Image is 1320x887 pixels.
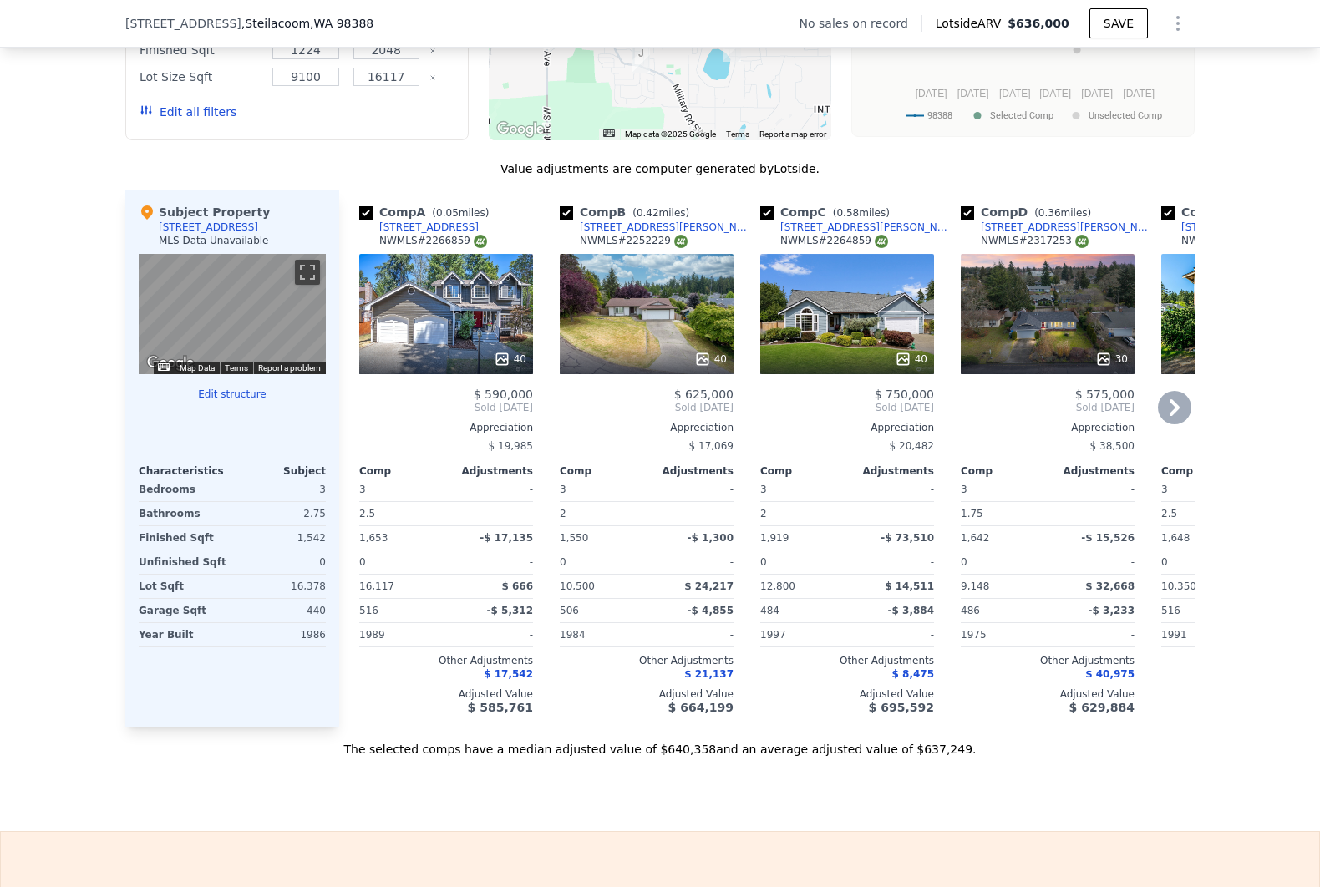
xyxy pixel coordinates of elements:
span: 1,550 [560,532,588,544]
div: Adjusted Value [359,687,533,701]
span: 1,648 [1161,532,1190,544]
span: [STREET_ADDRESS] [125,15,241,32]
div: [STREET_ADDRESS][PERSON_NAME] [780,220,954,234]
button: Clear [429,74,436,81]
div: Comp E [1161,204,1297,220]
span: 0 [760,556,767,568]
div: Comp A [359,204,495,220]
a: [STREET_ADDRESS][PERSON_NAME] [961,220,1155,234]
span: 10,500 [560,580,595,592]
div: NWMLS # 2317253 [981,234,1089,248]
span: 0.05 [436,207,459,219]
span: $ 21,137 [684,668,734,680]
button: Show Options [1161,7,1195,40]
span: -$ 3,884 [888,605,934,616]
span: , WA 98388 [310,17,373,30]
span: ( miles) [826,207,896,219]
button: Keyboard shortcuts [158,363,170,371]
div: 1986 [236,623,326,646]
div: 2 [760,502,844,525]
span: 1,642 [961,532,989,544]
div: 10919 107th St SW [632,45,650,73]
div: - [850,502,934,525]
span: 1,919 [760,532,789,544]
img: NWMLS Logo [474,235,487,248]
div: 1997 [760,623,844,646]
span: 0 [560,556,566,568]
div: Adjustments [446,464,533,478]
span: $ 585,761 [468,701,533,714]
div: - [650,478,734,501]
div: The selected comps have a median adjusted value of $640,358 and an average adjusted value of $637... [125,727,1195,758]
div: Value adjustments are computer generated by Lotside . [125,160,1195,177]
div: Comp [760,464,847,478]
div: - [1051,550,1135,574]
div: 40 [694,351,727,367]
span: 9,148 [961,580,989,592]
span: -$ 3,233 [1089,605,1135,616]
span: $ 17,069 [689,440,734,452]
button: Edit structure [139,388,326,401]
span: 516 [1161,605,1180,616]
div: Subject Property [139,204,270,220]
div: NWMLS # 2264859 [780,234,888,248]
button: Toggle fullscreen view [295,260,320,285]
span: 486 [961,605,980,616]
div: Adjusted Value [560,687,734,701]
span: -$ 17,135 [480,532,533,544]
div: 2.5 [359,502,443,525]
div: [STREET_ADDRESS] [379,220,479,234]
span: $ 695,592 [869,701,934,714]
div: - [850,623,934,646]
a: Open this area in Google Maps (opens a new window) [493,119,548,140]
div: Appreciation [760,421,934,434]
span: $636,000 [1008,17,1069,30]
div: 2.5 [1161,502,1245,525]
span: -$ 15,526 [1081,532,1135,544]
div: 1989 [359,623,443,646]
div: Comp [1161,464,1248,478]
div: 16,378 [236,575,326,598]
div: Other Adjustments [961,654,1135,667]
span: $ 664,199 [668,701,734,714]
div: 40 [895,351,927,367]
div: 1.75 [961,502,1044,525]
div: [STREET_ADDRESS][PERSON_NAME] [580,220,754,234]
text: [DATE] [957,88,989,99]
span: Sold [DATE] [560,401,734,414]
div: Comp [961,464,1048,478]
span: 1,653 [359,532,388,544]
div: - [650,550,734,574]
text: 98388 [927,110,952,121]
div: 40 [494,351,526,367]
text: [DATE] [1082,88,1114,99]
div: Map [139,254,326,374]
span: 0.58 [836,207,859,219]
text: [DATE] [1124,88,1155,99]
span: 3 [961,484,967,495]
div: Appreciation [961,421,1135,434]
div: - [850,550,934,574]
text: [DATE] [999,88,1031,99]
div: Lot Size Sqft [140,65,262,89]
div: Bedrooms [139,478,229,501]
div: 440 [236,599,326,622]
button: Edit all filters [140,104,236,120]
img: NWMLS Logo [1075,235,1089,248]
div: [STREET_ADDRESS][PERSON_NAME] [981,220,1155,234]
div: NWMLS # 2276585 [1181,234,1289,248]
button: Keyboard shortcuts [603,129,615,137]
div: Appreciation [560,421,734,434]
div: Comp C [760,204,896,220]
span: 484 [760,605,779,616]
span: $ 17,542 [484,668,533,680]
div: - [1051,623,1135,646]
span: 0.42 [637,207,659,219]
span: 3 [560,484,566,495]
img: Google [493,119,548,140]
span: $ 625,000 [674,388,734,401]
a: Open this area in Google Maps (opens a new window) [143,352,198,374]
div: Comp D [961,204,1098,220]
div: Other Adjustments [560,654,734,667]
text: Unselected Comp [1089,110,1162,121]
